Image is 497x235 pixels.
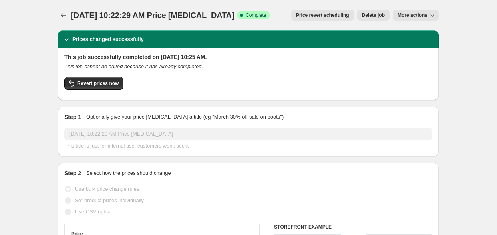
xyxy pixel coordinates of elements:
[58,10,69,21] button: Price change jobs
[357,10,390,21] button: Delete job
[245,12,266,18] span: Complete
[77,80,119,87] span: Revert prices now
[64,128,432,140] input: 30% off holiday sale
[72,35,144,43] h2: Prices changed successfully
[86,169,171,177] p: Select how the prices should change
[64,63,203,69] i: This job cannot be edited because it has already completed.
[296,12,349,18] span: Price revert scheduling
[398,12,427,18] span: More actions
[274,224,432,230] h6: STOREFRONT EXAMPLE
[64,113,83,121] h2: Step 1.
[64,169,83,177] h2: Step 2.
[71,11,234,20] span: [DATE] 10:22:29 AM Price [MEDICAL_DATA]
[75,197,144,203] span: Set product prices individually
[64,53,432,61] h2: This job successfully completed on [DATE] 10:25 AM.
[291,10,354,21] button: Price revert scheduling
[75,186,139,192] span: Use bulk price change rules
[75,209,113,215] span: Use CSV upload
[64,143,189,149] span: This title is just for internal use, customers won't see it
[64,77,123,90] button: Revert prices now
[362,12,385,18] span: Delete job
[393,10,439,21] button: More actions
[86,113,284,121] p: Optionally give your price [MEDICAL_DATA] a title (eg "March 30% off sale on boots")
